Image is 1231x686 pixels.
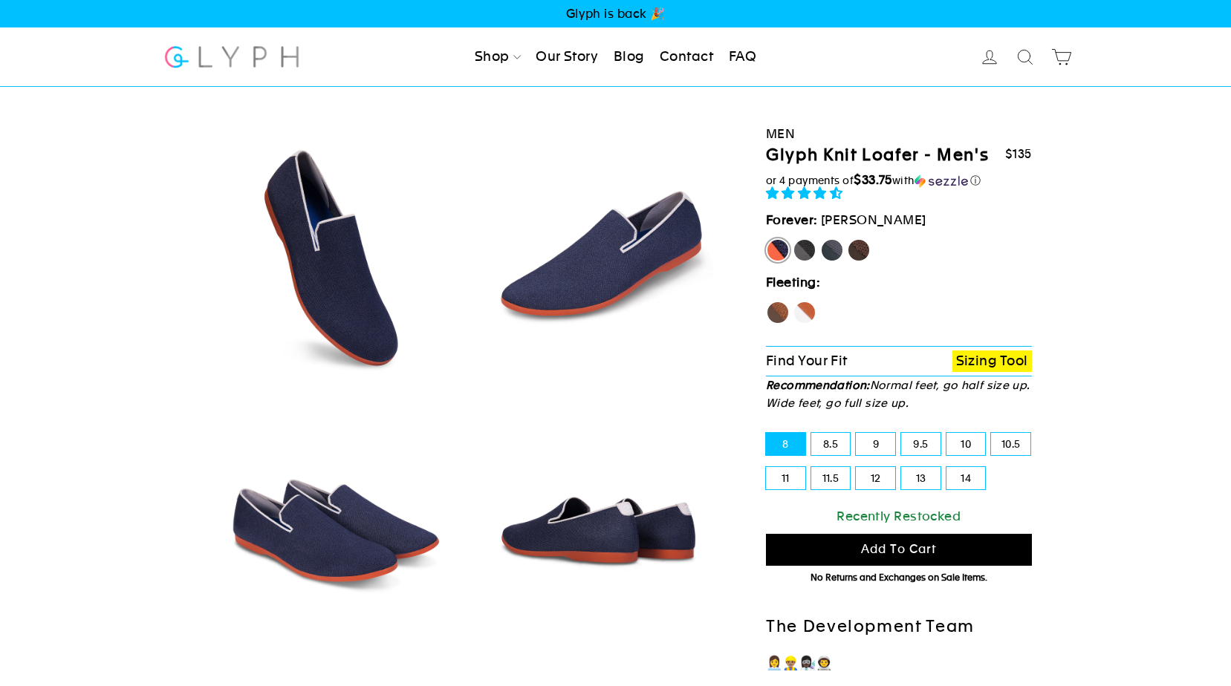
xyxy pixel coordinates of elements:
span: 4.73 stars [766,186,846,200]
span: No Returns and Exchanges on Sale Items. [811,572,987,583]
div: or 4 payments of with [766,173,1032,188]
h2: The Development Team [766,616,1032,638]
img: Marlin [472,131,726,384]
label: 9.5 [901,433,941,455]
label: 14 [946,467,986,489]
div: Recently Restocked [766,506,1032,526]
span: $135 [1005,147,1032,161]
label: [PERSON_NAME] [766,238,790,262]
a: Contact [654,41,719,73]
label: Rhino [820,238,844,262]
img: Marlin [207,131,460,384]
label: Panther [793,238,816,262]
button: Add to cart [766,534,1032,566]
label: 11 [766,467,805,489]
label: Mustang [847,238,871,262]
a: Blog [608,41,651,73]
span: $33.75 [854,172,892,187]
img: Sezzle [915,174,968,188]
label: 9 [856,433,895,455]
img: Marlin [472,397,726,650]
p: Normal feet, go half size up. Wide feet, go full size up. [766,376,1032,412]
label: 8 [766,433,805,455]
label: Fox [793,301,816,324]
label: 10 [946,433,986,455]
img: Marlin [207,397,460,650]
a: Sizing Tool [952,350,1032,372]
span: [PERSON_NAME] [821,212,926,227]
img: Glyph [163,37,302,76]
span: Find Your Fit [766,353,848,368]
label: 11.5 [811,467,851,489]
strong: Forever: [766,212,818,227]
a: Shop [469,41,527,73]
label: Hawk [766,301,790,324]
a: Our Story [530,41,604,73]
strong: Fleeting: [766,275,820,290]
div: Men [766,124,1032,144]
label: 12 [856,467,895,489]
label: 13 [901,467,941,489]
div: or 4 payments of$33.75withSezzle Click to learn more about Sezzle [766,173,1032,188]
h1: Glyph Knit Loafer - Men's [766,145,989,166]
a: FAQ [723,41,762,73]
label: 10.5 [991,433,1030,455]
span: Add to cart [861,542,937,556]
p: 👩‍💼👷🏽‍♂️👩🏿‍🔬👨‍🚀 [766,653,1032,674]
ul: Primary [469,41,762,73]
label: 8.5 [811,433,851,455]
strong: Recommendation: [766,379,870,391]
